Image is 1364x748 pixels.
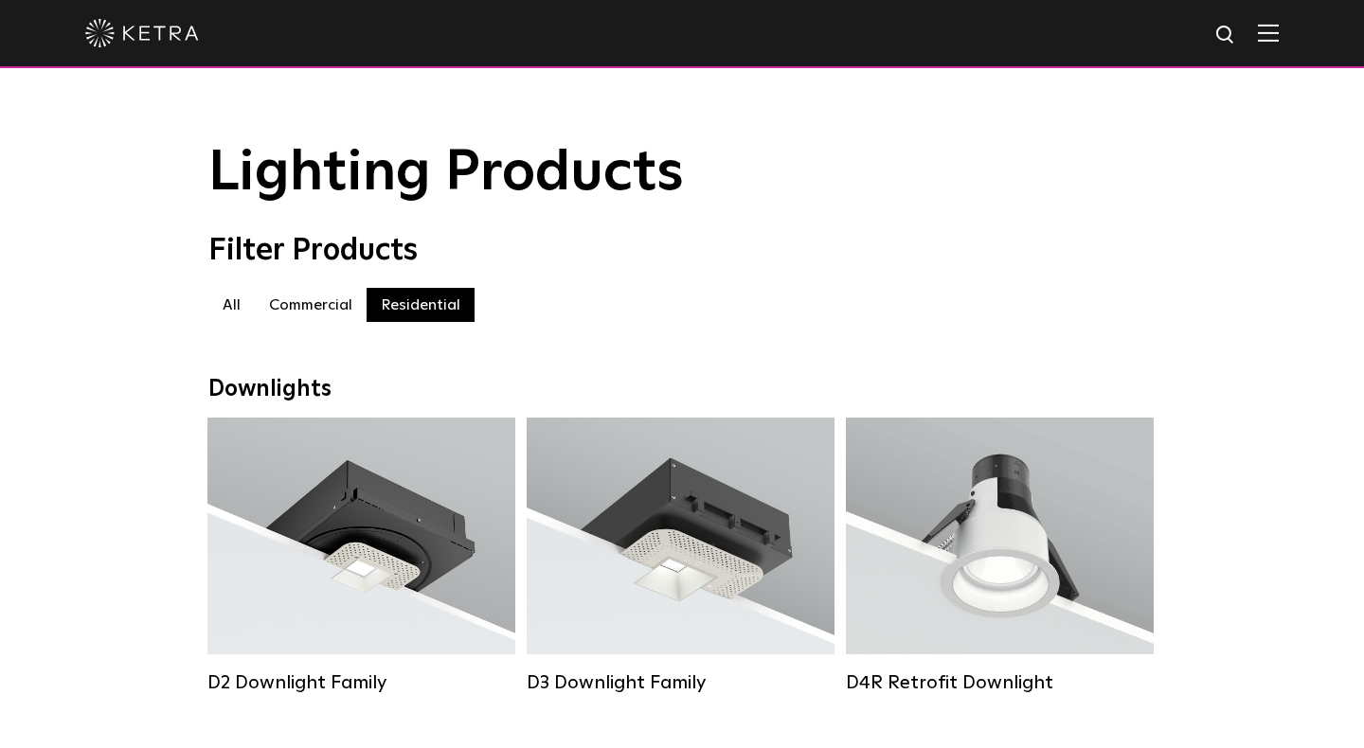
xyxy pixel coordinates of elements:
[1214,24,1238,47] img: search icon
[207,671,515,694] div: D2 Downlight Family
[85,19,199,47] img: ketra-logo-2019-white
[255,288,367,322] label: Commercial
[846,671,1154,694] div: D4R Retrofit Downlight
[367,288,475,322] label: Residential
[208,288,255,322] label: All
[527,671,835,694] div: D3 Downlight Family
[208,145,684,202] span: Lighting Products
[527,418,835,692] a: D3 Downlight Family Lumen Output:700 / 900 / 1100Colors:White / Black / Silver / Bronze / Paintab...
[1258,24,1279,42] img: Hamburger%20Nav.svg
[208,233,1156,269] div: Filter Products
[208,376,1156,403] div: Downlights
[846,418,1154,692] a: D4R Retrofit Downlight Lumen Output:800Colors:White / BlackBeam Angles:15° / 25° / 40° / 60°Watta...
[207,418,515,692] a: D2 Downlight Family Lumen Output:1200Colors:White / Black / Gloss Black / Silver / Bronze / Silve...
